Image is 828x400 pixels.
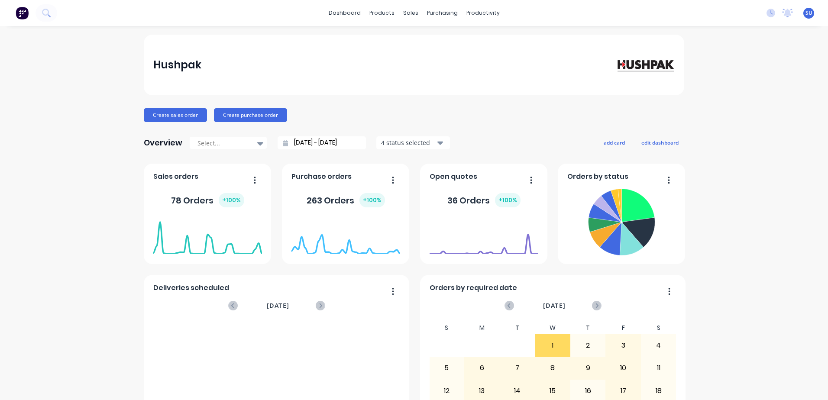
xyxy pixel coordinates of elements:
[153,56,201,74] div: Hushpak
[324,6,365,19] a: dashboard
[381,138,436,147] div: 4 status selected
[447,193,521,207] div: 36 Orders
[535,322,570,334] div: W
[606,335,640,356] div: 3
[429,322,465,334] div: S
[636,137,684,148] button: edit dashboard
[571,335,605,356] div: 2
[464,322,500,334] div: M
[267,301,289,310] span: [DATE]
[495,193,521,207] div: + 100 %
[430,357,464,379] div: 5
[462,6,504,19] div: productivity
[430,171,477,182] span: Open quotes
[399,6,423,19] div: sales
[641,357,676,379] div: 11
[606,357,640,379] div: 10
[570,322,606,334] div: T
[543,301,566,310] span: [DATE]
[567,171,628,182] span: Orders by status
[144,134,182,152] div: Overview
[214,108,287,122] button: Create purchase order
[219,193,244,207] div: + 100 %
[291,171,352,182] span: Purchase orders
[16,6,29,19] img: Factory
[641,335,676,356] div: 4
[144,108,207,122] button: Create sales order
[307,193,385,207] div: 263 Orders
[365,6,399,19] div: products
[535,357,570,379] div: 8
[359,193,385,207] div: + 100 %
[614,57,675,72] img: Hushpak
[423,6,462,19] div: purchasing
[376,136,450,149] button: 4 status selected
[598,137,631,148] button: add card
[500,322,535,334] div: T
[465,357,499,379] div: 6
[153,171,198,182] span: Sales orders
[805,9,812,17] span: SU
[571,357,605,379] div: 9
[500,357,535,379] div: 7
[641,322,676,334] div: S
[535,335,570,356] div: 1
[171,193,244,207] div: 78 Orders
[605,322,641,334] div: F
